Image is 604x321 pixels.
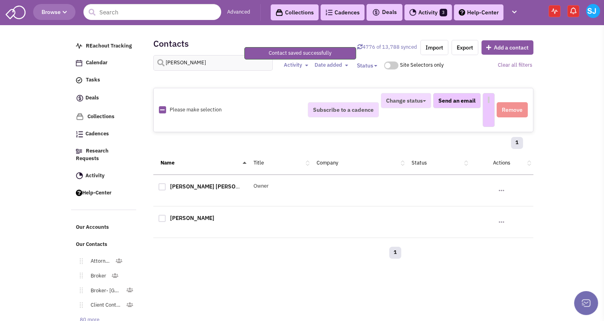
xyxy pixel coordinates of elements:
span: Our Accounts [76,224,109,231]
a: Status [412,159,427,166]
img: Research.png [76,149,82,154]
a: Help-Center [454,4,503,20]
a: Import [420,40,448,55]
img: SmartAdmin [6,4,26,19]
img: Cadences_logo.png [325,10,333,15]
span: REachout Tracking [86,42,132,49]
div: Owner [248,182,312,190]
h2: Contacts [153,40,189,47]
img: icon-deals.svg [372,8,380,17]
img: icon-collection-lavender.png [76,113,84,121]
img: Activity.png [409,9,416,16]
a: Client Contact [83,299,126,311]
span: Calendar [86,59,107,66]
span: Cadences [85,131,109,137]
input: Search [83,4,221,20]
span: Please make selection [170,106,222,113]
a: Advanced [227,8,250,16]
a: Deals [72,90,137,107]
a: REachout Tracking [72,39,137,54]
span: Status [356,62,373,69]
img: Move.png [76,258,83,264]
a: Attorney [83,256,115,267]
a: Broker- [GEOGRAPHIC_DATA] [83,285,126,297]
img: icon-deals.svg [76,93,84,103]
span: Browse [42,8,67,16]
a: Broker [83,270,111,282]
a: [PERSON_NAME] [PERSON_NAME] ... [170,183,266,190]
a: Company [317,159,338,166]
span: Our Contacts [76,241,107,248]
div: Site Selectors only [400,61,446,69]
a: Our Accounts [72,220,137,235]
img: help.png [459,9,465,16]
button: Deals [370,7,399,18]
input: Search contacts [153,55,273,71]
span: Activity [85,172,105,179]
a: Calendar [72,55,137,71]
img: icon-collection-lavender-black.svg [275,9,283,16]
a: Help-Center [72,186,137,201]
img: Activity.png [76,172,83,179]
a: Actions [493,159,510,166]
a: Clear all filters [497,61,532,68]
a: Activity3 [404,4,452,20]
img: Cadences_logo.png [76,131,83,137]
a: Research Requests [72,144,137,166]
img: Move.png [76,273,83,278]
img: Move.png [76,302,83,308]
span: Tasks [86,77,100,83]
button: Date added [312,61,351,69]
span: Research Requests [76,147,109,162]
a: Sync contacts with Retailsphere [357,44,417,50]
button: Status [352,58,382,73]
a: Title [253,159,264,166]
a: Collections [72,109,137,125]
img: Calendar.png [76,60,82,66]
span: Deals [372,8,397,16]
img: icon-tasks.png [76,77,82,83]
a: 1 [389,247,401,259]
img: help.png [76,190,82,196]
img: Move.png [76,287,83,293]
span: Activity [283,61,302,68]
button: Remove [497,102,528,117]
button: Send an email [433,93,481,108]
a: Tasks [72,73,137,88]
span: Collections [87,113,115,120]
button: Add a contact [481,40,533,55]
button: Activity [281,61,311,69]
a: 1 [511,137,523,149]
a: Activity [72,168,137,184]
a: Our Contacts [72,237,137,252]
a: Cadences [72,127,137,142]
img: Sarah Jones [586,4,600,18]
img: Rectangle.png [159,106,166,113]
p: Contact saved successfully [269,50,331,57]
span: Date added [314,61,342,68]
a: Collections [271,4,319,20]
a: Name [160,159,174,166]
a: [PERSON_NAME] [170,214,214,222]
a: Export [452,40,478,55]
span: 3 [440,9,447,16]
a: Cadences [321,4,364,20]
button: Browse [33,4,75,20]
button: Subscribe to a cadence [308,102,379,117]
